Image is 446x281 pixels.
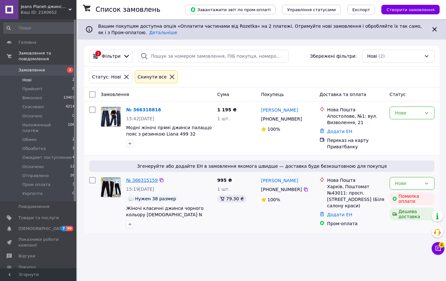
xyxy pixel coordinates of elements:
[18,67,45,73] span: Замовлення
[327,137,385,150] div: Переказ на карту Приватбанку
[217,187,230,192] span: 1 шт.
[261,92,284,97] span: Покупець
[66,226,73,231] span: 99
[67,67,73,73] span: 2
[22,86,42,92] span: Прийняті
[126,187,154,192] span: 15:19[DATE]
[18,215,59,221] span: Товари та послуги
[22,113,42,119] span: Оплачені
[395,180,421,187] div: Нове
[149,30,177,35] a: Детальніше
[72,146,75,152] span: 1
[21,4,68,10] span: Jeans Planet-джинсовий одяг для всієї родини
[22,137,37,143] span: Обмен
[136,73,168,80] div: Cкинути все
[217,107,237,112] span: 1 195 ₴
[22,77,32,83] span: Нові
[70,164,75,170] span: 12
[190,7,270,12] span: Завантажити звіт по пром-оплаті
[70,173,75,179] span: 26
[432,242,444,255] button: Чат з покупцем4
[386,7,435,12] span: Створити замовлення
[18,253,35,259] span: Відгуки
[66,104,75,110] span: 4214
[72,77,75,83] span: 2
[261,116,302,122] span: [PHONE_NUMBER]
[390,192,435,205] div: Помилка оплати
[378,54,385,59] span: (2)
[327,183,385,209] div: Харків, Поштомат №43011: просп. [STREET_ADDRESS] (Біля салону краси)
[22,191,43,196] span: Укрпочта
[320,92,366,97] span: Доставка та оплата
[327,177,385,183] div: Нова Пошта
[22,122,68,134] span: Наложенный платёж
[327,113,385,126] div: Апостолове, №1: вул. Визволення, 21
[261,187,302,192] span: [PHONE_NUMBER]
[72,191,75,196] span: 0
[381,5,440,14] button: Створити замовлення
[126,107,161,112] a: № 366318816
[217,116,230,121] span: 1 шт.
[18,40,36,45] span: Головна
[327,129,352,134] a: Додати ЕН
[72,137,75,143] span: 2
[135,196,176,201] span: Нужен 38 размер
[72,113,75,119] span: 0
[63,95,75,101] span: 13403
[367,53,377,59] span: Нові
[347,5,375,14] button: Експорт
[101,92,129,97] span: Замовлення
[395,109,421,116] div: Нове
[185,5,276,14] button: Завантажити звіт по пром-оплаті
[126,125,212,137] a: Модні жіночі прямі джинси палаццо пояс з резинкою Liana 499 32
[68,122,75,134] span: 106
[61,226,66,231] span: 7
[217,195,246,203] div: 79.30 ₴
[375,7,440,12] a: Створити замовлення
[352,7,370,12] span: Експорт
[327,107,385,113] div: Нова Пошта
[217,178,232,183] span: 995 ₴
[92,163,432,169] span: Згенеруйте або додайте ЕН в замовлення якомога швидше — доставка буде безкоштовною для покупця
[261,177,298,184] a: [PERSON_NAME]
[22,173,49,179] span: Отправлено
[3,22,75,34] input: Пошук
[101,107,121,127] img: Фото товару
[390,92,406,97] span: Статус
[22,164,44,170] span: Оплачено
[287,7,336,12] span: Управління статусами
[327,220,385,227] div: Пром-оплата
[98,24,422,35] span: Вашим покупцям доступна опція «Оплатити частинами від Rozetka» на 2 платежі. Отримуйте нові замов...
[282,5,341,14] button: Управління статусами
[101,107,121,127] a: Фото товару
[327,212,352,217] a: Додати ЕН
[72,182,75,188] span: 3
[22,95,42,101] span: Виконані
[310,53,356,59] span: Збережені фільтри:
[268,197,280,202] span: 100%
[126,206,204,217] span: Жіночі класичні джинси чорного кольору [DEMOGRAPHIC_DATA] N
[22,155,72,160] span: Ожидает поступление
[18,264,36,270] span: Покупці
[22,104,44,110] span: Скасовані
[126,116,154,121] span: 15:42[DATE]
[126,178,158,183] a: № 366315159
[439,242,444,248] span: 4
[72,155,75,160] span: 4
[138,50,289,63] input: Пошук за номером замовлення, ПІБ покупця, номером телефону, Email, номером накладної
[268,127,280,132] span: 100%
[217,92,229,97] span: Cума
[390,208,435,220] div: Дешева доставка
[22,146,46,152] span: Обработка
[21,10,76,15] div: Ваш ID: 2160652
[22,182,50,188] span: Пром оплата
[18,204,49,210] span: Повідомлення
[18,50,76,62] span: Замовлення та повідомлення
[101,177,121,197] img: Фото товару
[91,73,122,80] div: Статус: Нові
[72,86,75,92] span: 0
[129,196,134,201] img: :speech_balloon:
[96,6,160,13] h1: Список замовлень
